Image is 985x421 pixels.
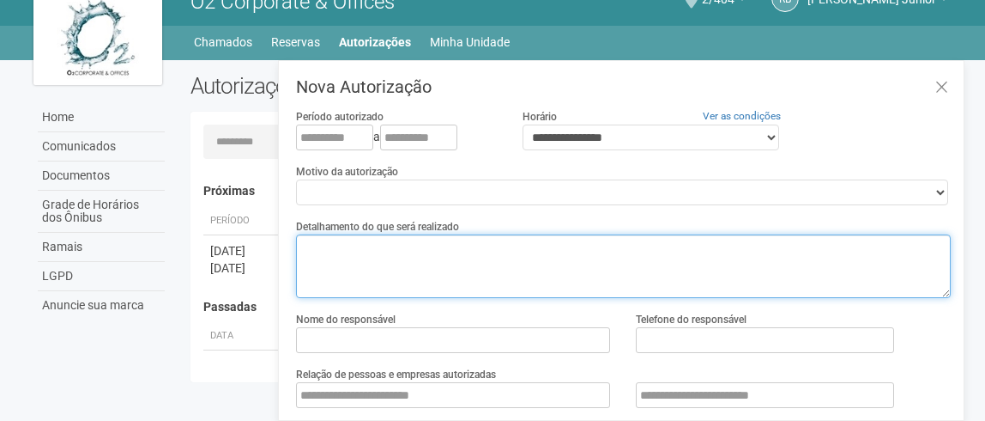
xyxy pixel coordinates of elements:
label: Relação de pessoas e empresas autorizadas [296,367,496,382]
a: Home [38,103,165,132]
label: Detalhamento do que será realizado [296,219,459,235]
h4: Próximas [203,185,939,198]
a: Comunicados [38,132,165,162]
label: Motivo da autorização [296,164,398,180]
a: Ramais [38,233,165,262]
label: Período autorizado [296,109,384,125]
a: Documentos [38,162,165,191]
div: [DATE] [210,366,274,383]
h2: Autorizações [190,73,558,99]
label: Horário [523,109,557,125]
a: Ver as condições [703,110,781,122]
div: [DATE] [210,242,274,259]
a: Minha Unidade [430,30,510,54]
a: Anuncie sua marca [38,291,165,320]
th: Data [203,322,281,351]
h3: Nova Autorização [296,78,951,95]
th: Período [203,207,281,235]
a: LGPD [38,262,165,291]
label: Telefone do responsável [636,312,746,327]
a: Autorizações [339,30,411,54]
a: Grade de Horários dos Ônibus [38,191,165,233]
a: Reservas [271,30,320,54]
div: [DATE] [210,259,274,277]
label: Nome do responsável [296,312,396,327]
h4: Passadas [203,301,939,314]
div: a [296,125,497,150]
a: Chamados [194,30,252,54]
